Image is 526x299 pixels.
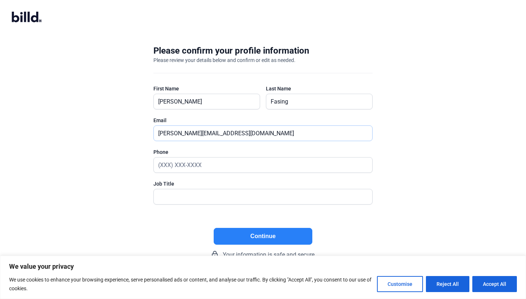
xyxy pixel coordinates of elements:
[153,251,373,259] div: Your information is safe and secure.
[153,180,373,187] div: Job Title
[153,57,296,64] div: Please review your details below and confirm or edit as needed.
[153,45,309,57] div: Please confirm your profile information
[472,276,517,292] button: Accept All
[214,228,312,245] button: Continue
[9,275,371,293] p: We use cookies to enhance your browsing experience, serve personalised ads or content, and analys...
[426,276,469,292] button: Reject All
[377,276,423,292] button: Customise
[153,117,373,124] div: Email
[9,262,517,271] p: We value your privacy
[154,158,364,172] input: (XXX) XXX-XXXX
[266,85,373,92] div: Last Name
[210,251,219,259] mat-icon: lock_outline
[153,85,260,92] div: First Name
[153,148,373,156] div: Phone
